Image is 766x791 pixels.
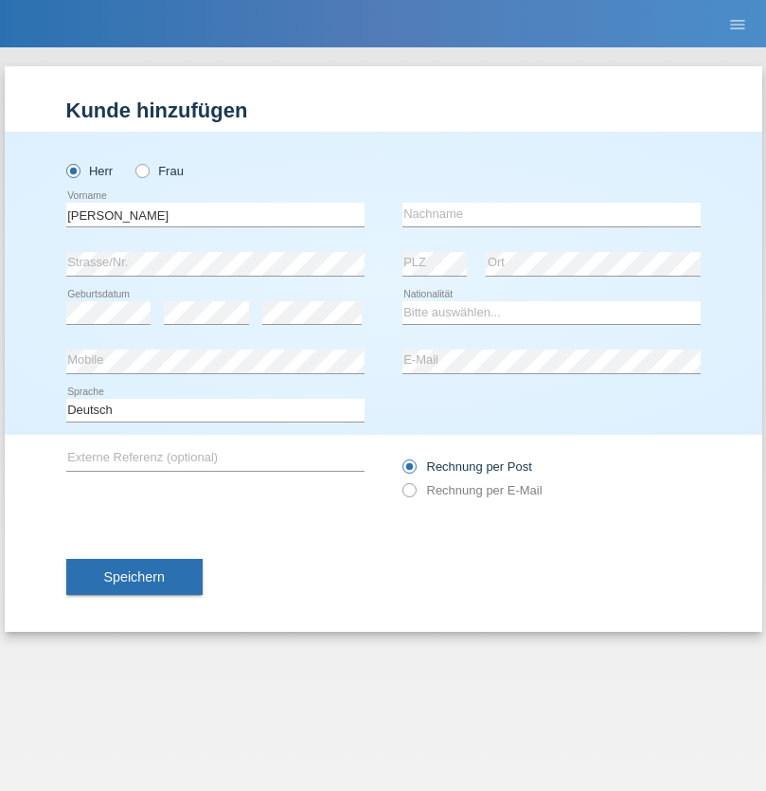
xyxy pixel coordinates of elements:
[66,164,79,176] input: Herr
[402,459,532,474] label: Rechnung per Post
[135,164,184,178] label: Frau
[402,483,415,507] input: Rechnung per E-Mail
[66,559,203,595] button: Speichern
[66,99,701,122] h1: Kunde hinzufügen
[402,483,543,497] label: Rechnung per E-Mail
[402,459,415,483] input: Rechnung per Post
[66,164,114,178] label: Herr
[135,164,148,176] input: Frau
[719,18,757,29] a: menu
[104,569,165,584] span: Speichern
[728,15,747,34] i: menu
